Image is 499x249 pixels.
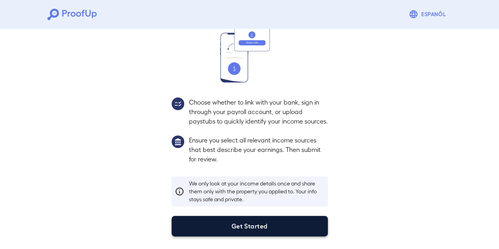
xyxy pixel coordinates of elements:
[172,97,184,110] img: group2.svg
[189,97,328,126] p: Choose whether to link with your bank, sign in through your payroll account, or upload paystubs t...
[172,135,184,148] img: group1.svg
[172,216,328,236] button: Get Started
[406,6,452,22] button: Espanõl
[189,180,325,203] p: We only look at your income details once and share them only with the property you applied to. Yo...
[189,135,328,164] p: Ensure you select all relevant income sources that best describe your earnings. Then submit for r...
[220,26,279,82] img: transfer_money.svg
